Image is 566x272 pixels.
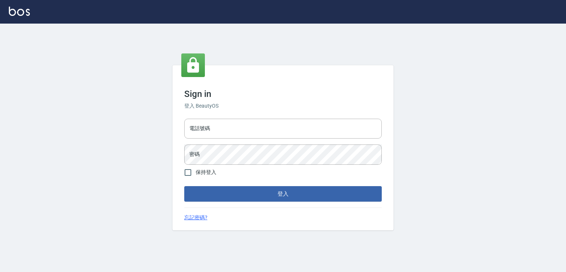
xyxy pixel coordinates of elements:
[184,102,382,110] h6: 登入 BeautyOS
[184,89,382,99] h3: Sign in
[184,186,382,202] button: 登入
[184,214,207,222] a: 忘記密碼?
[9,7,30,16] img: Logo
[196,168,216,176] span: 保持登入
